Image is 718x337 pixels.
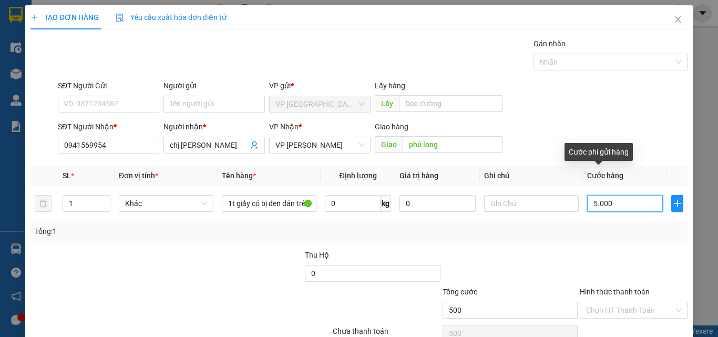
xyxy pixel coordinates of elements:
span: Tổng cước [443,288,477,296]
span: user-add [250,141,259,149]
span: kg [381,195,391,212]
img: icon [116,14,124,22]
span: Thu Hộ [305,251,329,259]
span: plus [30,14,38,21]
span: Giao [375,136,403,153]
span: plus [672,199,683,208]
span: SL [63,171,71,180]
span: VP Phan Thiết [275,137,364,153]
input: Dọc đường [403,136,502,153]
span: Lấy [375,95,399,112]
span: VP Đà Lạt [275,96,364,112]
span: Tên hàng [222,171,256,180]
button: plus [671,195,683,212]
span: Cước hàng [587,171,623,180]
span: Đơn vị tính [119,171,158,180]
div: Người nhận [163,121,265,132]
input: Dọc đường [399,95,502,112]
label: Hình thức thanh toán [580,288,650,296]
input: VD: Bàn, Ghế [222,195,316,212]
label: Gán nhãn [534,39,566,48]
th: Ghi chú [480,166,583,186]
button: Close [663,5,693,35]
input: 0 [399,195,475,212]
span: Giao hàng [375,122,408,131]
div: SĐT Người Gửi [58,80,159,91]
div: Tổng: 1 [35,226,278,237]
span: Giá trị hàng [399,171,438,180]
span: TẠO ĐƠN HÀNG [30,13,99,22]
div: VP gửi [269,80,371,91]
div: Cước phí gửi hàng [565,143,633,161]
input: Ghi Chú [484,195,579,212]
span: Khác [125,196,207,211]
button: delete [35,195,52,212]
span: VP Nhận [269,122,299,131]
span: close [674,15,682,24]
span: Định lượng [339,171,376,180]
div: Người gửi [163,80,265,91]
div: SĐT Người Nhận [58,121,159,132]
span: Lấy hàng [375,81,405,90]
span: Yêu cầu xuất hóa đơn điện tử [116,13,227,22]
